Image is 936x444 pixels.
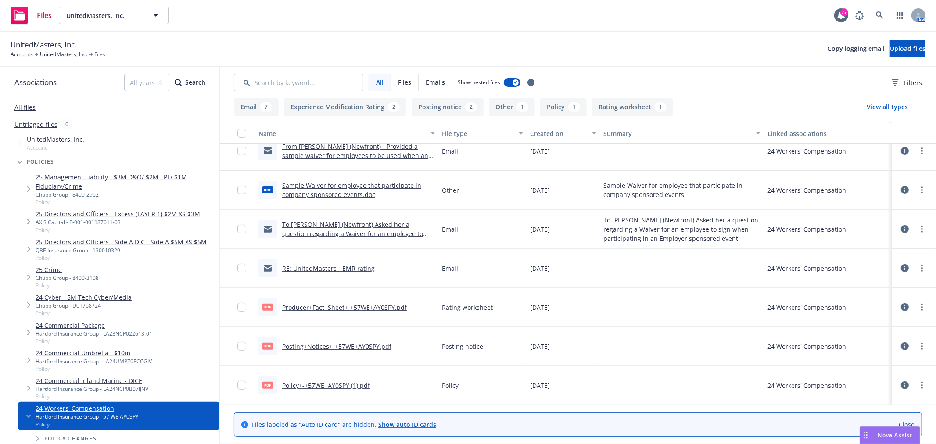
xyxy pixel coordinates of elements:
a: more [917,146,927,156]
div: 2 [388,102,400,112]
span: Email [442,147,458,156]
a: UnitedMasters, Inc. [40,50,87,58]
span: Policy [36,365,152,372]
button: Other [489,98,535,116]
span: Upload files [890,44,925,53]
div: Hartford Insurance Group - LA23NCP022613-01 [36,330,152,337]
button: Linked associations [764,123,892,144]
a: 25 Management Liability - $3M D&O/ $2M EPL/ $1M Fiduciary/Crime [36,172,216,191]
button: View all types [853,98,922,116]
span: UnitedMasters, Inc. [27,135,84,144]
span: Other [442,186,459,195]
div: AXIS Capital - P-001-001187611-03 [36,218,200,226]
span: Email [442,225,458,234]
span: pdf [262,343,273,349]
input: Toggle Row Selected [237,225,246,233]
input: Search by keyword... [234,74,363,91]
span: Sample Waiver for employee that participate in company sponsored events [603,181,760,199]
a: All files [14,103,36,111]
span: Policy [36,309,132,317]
div: File type [442,129,513,138]
input: Toggle Row Selected [237,381,246,390]
div: Hartford Insurance Group - LA24NCP0B07IJNV [36,385,148,393]
button: Upload files [890,40,925,57]
div: Hartford Insurance Group - 57 WE AY0SPY [36,413,139,420]
div: Drag to move [860,427,871,444]
div: 24 Workers' Compensation [767,147,846,156]
span: Files [398,78,411,87]
div: Created on [530,129,587,138]
span: Nova Assist [878,431,913,439]
a: Switch app [891,7,909,24]
div: 24 Workers' Compensation [767,342,846,351]
a: Files [7,3,55,28]
span: [DATE] [530,342,550,351]
a: 25 Directors and Officers - Side A DIC - Side A $5M XS $5M [36,237,207,247]
a: Producer+Fact+Sheet+-+57WE+AY0SPY.pdf [282,303,407,312]
span: Files labeled as "Auto ID card" are hidden. [252,420,436,429]
span: Policy [442,381,459,390]
div: Chubb Group - 8400-3108 [36,274,99,282]
span: To [PERSON_NAME] (Newfront) Asked her a question regarding a Waiver for an employee to sign when ... [603,215,760,243]
span: Policy [36,282,99,289]
a: 24 Cyber - 5M Tech Cyber/Media [36,293,132,302]
button: Name [255,123,438,144]
button: UnitedMasters, Inc. [59,7,169,24]
button: Filters [892,74,922,91]
div: 24 Workers' Compensation [767,186,846,195]
span: Associations [14,77,57,88]
input: Toggle Row Selected [237,147,246,155]
span: Show nested files [458,79,500,86]
div: 77 [840,8,848,16]
a: Show auto ID cards [378,420,436,429]
span: Filters [892,78,922,87]
span: [DATE] [530,147,550,156]
button: Experience Modification Rating [284,98,406,116]
input: Select all [237,129,246,138]
button: Rating worksheet [592,98,673,116]
input: Toggle Row Selected [237,342,246,351]
a: 24 Commercial Inland Marine - DICE [36,376,148,385]
div: 7 [260,102,272,112]
div: QBE Insurance Group - 130010329 [36,247,207,254]
span: Emails [426,78,445,87]
a: Untriaged files [14,120,57,129]
a: 24 Workers' Compensation [36,404,139,413]
button: Email [234,98,279,116]
span: Policies [27,159,54,165]
svg: Search [175,79,182,86]
div: Hartford Insurance Group - LA24UMPZ0ECCGIV [36,358,152,365]
a: 25 Crime [36,265,99,274]
span: Filters [904,78,922,87]
span: Policy [36,226,200,234]
button: SearchSearch [175,74,205,91]
span: pdf [262,304,273,310]
span: Policy [36,198,216,206]
div: 1 [516,102,528,112]
button: Created on [527,123,600,144]
span: Policy [36,254,207,261]
span: pdf [262,382,273,388]
a: Sample Waiver for employee that participate in company sponsored events.doc [282,181,421,199]
span: All [376,78,384,87]
a: more [917,341,927,351]
a: Accounts [11,50,33,58]
a: Close [899,420,914,429]
span: Policy [36,393,148,400]
a: To [PERSON_NAME] (Newfront) Asked her a question regarding a Waiver for an employee to sign when ... [282,220,431,256]
a: RE: UnitedMasters - EMR rating [282,264,375,272]
a: more [917,302,927,312]
a: 25 Directors and Officers - Excess (LAYER 1) $2M XS $3M [36,209,200,218]
div: 24 Workers' Compensation [767,225,846,234]
div: 24 Workers' Compensation [767,303,846,312]
div: Name [258,129,425,138]
div: Search [175,74,205,91]
span: Files [37,12,52,19]
span: UnitedMasters, Inc. [66,11,142,20]
a: Policy+-+57WE+AY0SPY (1).pdf [282,381,370,390]
a: more [917,380,927,390]
a: From [PERSON_NAME] (Newfront) - Provided a sample waiver for employees to be used when an event i... [282,142,428,169]
a: Report a Bug [851,7,868,24]
a: Search [871,7,889,24]
a: more [917,263,927,273]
